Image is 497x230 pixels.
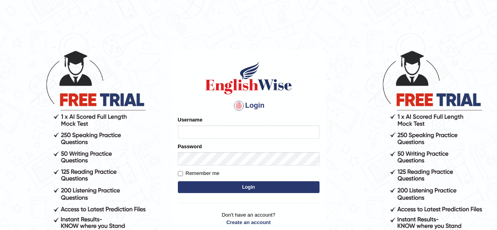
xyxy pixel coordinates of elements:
[178,171,183,176] input: Remember me
[178,143,202,150] label: Password
[178,219,320,226] a: Create an account
[178,169,220,177] label: Remember me
[178,181,320,193] button: Login
[178,116,203,123] label: Username
[178,99,320,112] h4: Login
[204,60,294,96] img: Logo of English Wise sign in for intelligent practice with AI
